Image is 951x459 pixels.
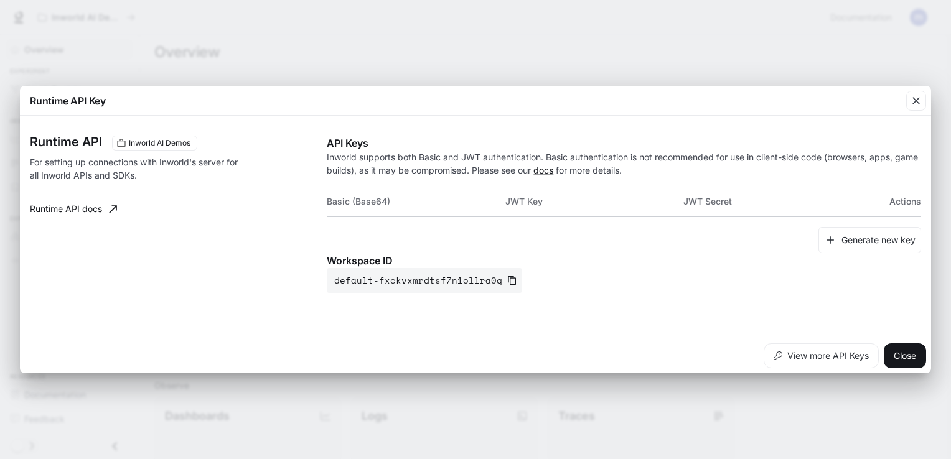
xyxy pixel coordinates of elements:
[818,227,921,254] button: Generate new key
[25,197,122,221] a: Runtime API docs
[884,343,926,368] button: Close
[30,93,106,108] p: Runtime API Key
[327,268,522,293] button: default-fxckvxmrdtsf7n1ollra0g
[764,343,879,368] button: View more API Keys
[112,136,197,151] div: These keys will apply to your current workspace only
[327,187,505,216] th: Basic (Base64)
[30,136,102,148] h3: Runtime API
[683,187,861,216] th: JWT Secret
[327,136,921,151] p: API Keys
[327,151,921,177] p: Inworld supports both Basic and JWT authentication. Basic authentication is not recommended for u...
[327,253,921,268] p: Workspace ID
[862,187,921,216] th: Actions
[505,187,683,216] th: JWT Key
[533,165,553,175] a: docs
[124,137,195,149] span: Inworld AI Demos
[30,155,245,182] p: For setting up connections with Inworld's server for all Inworld APIs and SDKs.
